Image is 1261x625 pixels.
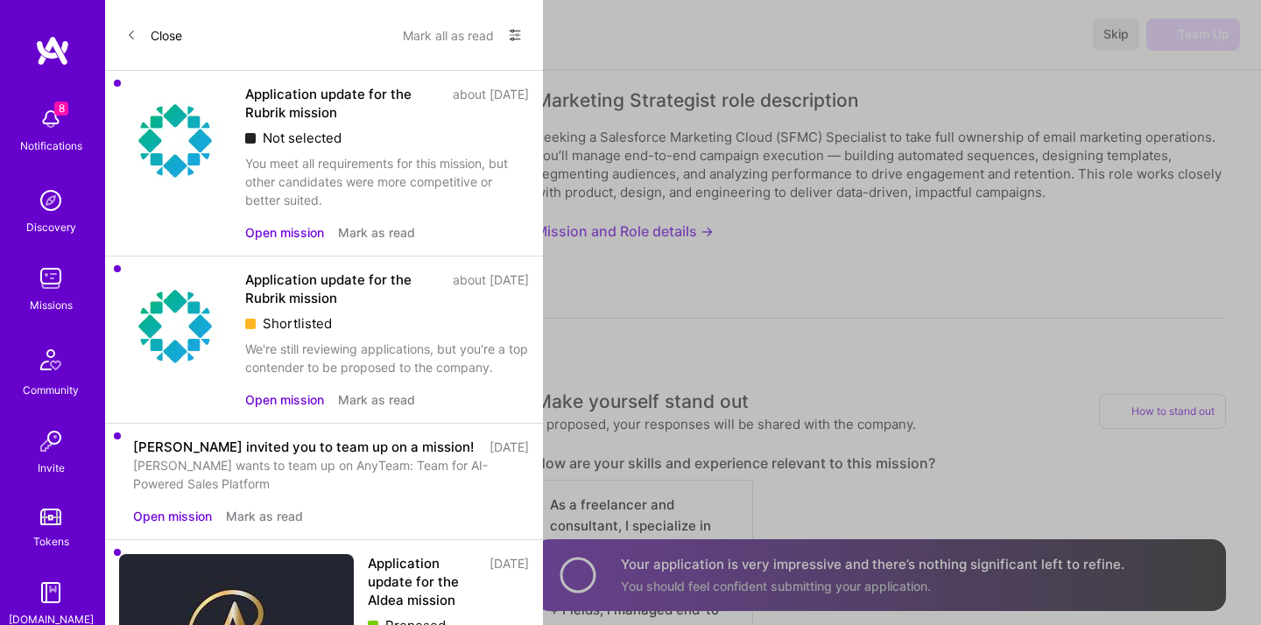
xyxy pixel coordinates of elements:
[133,438,474,456] div: [PERSON_NAME] invited you to team up on a mission!
[133,456,529,493] div: [PERSON_NAME] wants to team up on AnyTeam: Team for AI-Powered Sales Platform
[245,129,529,147] div: Not selected
[20,137,82,155] div: Notifications
[33,102,68,137] img: bell
[119,85,231,197] img: Company Logo
[245,154,529,209] div: You meet all requirements for this mission, but other candidates were more competitive or better ...
[30,296,73,314] div: Missions
[490,554,529,609] div: [DATE]
[245,340,529,376] div: We're still reviewing applications, but you're a top contender to be proposed to the company.
[38,459,65,477] div: Invite
[54,102,68,116] span: 8
[26,218,76,236] div: Discovery
[338,390,415,409] button: Mark as read
[33,532,69,551] div: Tokens
[126,21,182,49] button: Close
[226,507,303,525] button: Mark as read
[245,390,324,409] button: Open mission
[133,507,212,525] button: Open mission
[245,85,442,122] div: Application update for the Rubrik mission
[453,270,529,307] div: about [DATE]
[23,381,79,399] div: Community
[33,575,68,610] img: guide book
[338,223,415,242] button: Mark as read
[245,314,529,333] div: Shortlisted
[490,438,529,456] div: [DATE]
[33,424,68,459] img: Invite
[119,270,231,383] img: Company Logo
[33,261,68,296] img: teamwork
[245,270,442,307] div: Application update for the Rubrik mission
[40,509,61,525] img: tokens
[453,85,529,122] div: about [DATE]
[245,223,324,242] button: Open mission
[35,35,70,67] img: logo
[368,554,479,609] div: Application update for the Aldea mission
[403,21,494,49] button: Mark all as read
[30,339,72,381] img: Community
[33,183,68,218] img: discovery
